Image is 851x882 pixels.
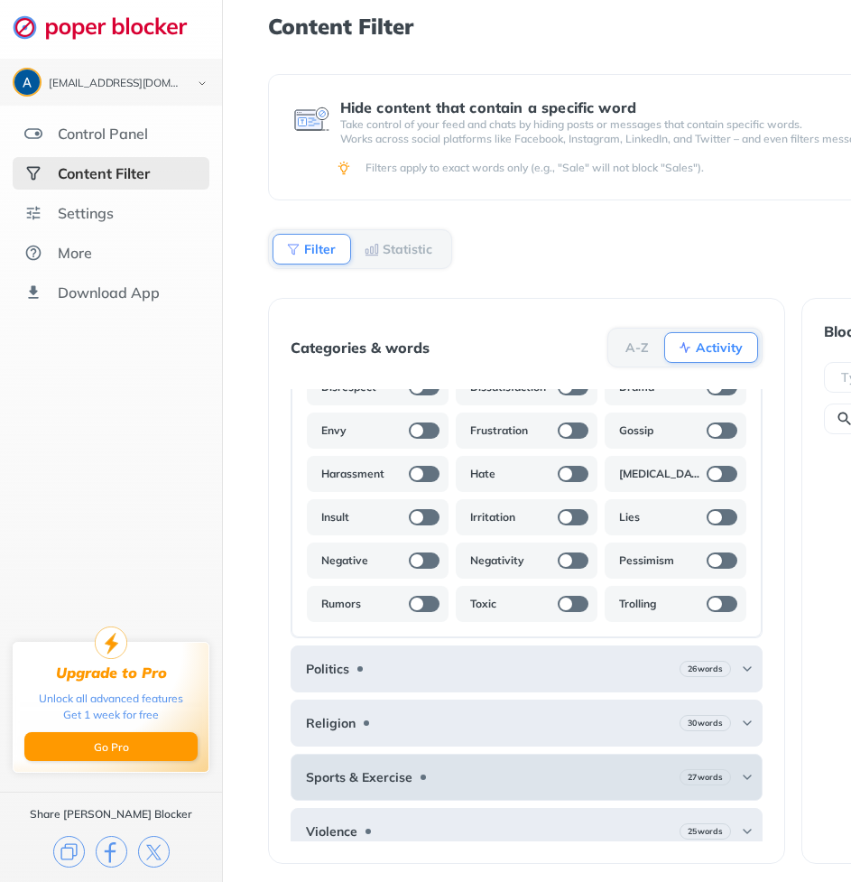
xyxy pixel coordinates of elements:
img: features.svg [24,125,42,143]
b: [MEDICAL_DATA] [619,467,703,481]
button: Go Pro [24,732,198,761]
b: Statistic [383,244,432,255]
img: download-app.svg [24,283,42,302]
b: Pessimism [619,553,674,568]
img: chevron-bottom-black.svg [191,74,213,93]
b: 27 words [688,771,723,784]
b: Rumors [321,597,361,611]
b: Gossip [619,423,653,438]
div: Categories & words [291,339,430,356]
img: Filter [286,242,301,256]
b: Negative [321,553,368,568]
div: axel.pagancandelaria@gmail.com [49,78,182,90]
b: Violence [306,824,357,839]
img: about.svg [24,244,42,262]
img: x.svg [138,836,170,868]
img: Activity [678,340,692,355]
b: Envy [321,423,347,438]
b: Hate [470,467,495,481]
img: Statistic [365,242,379,256]
div: Unlock all advanced features [39,691,183,707]
b: Irritation [470,510,515,525]
b: A-Z [625,342,649,353]
b: Filter [304,244,336,255]
div: Settings [58,204,114,222]
b: Sports & Exercise [306,770,412,785]
img: ACg8ocKszmqxkbhCFX2wvjNoYFQ6mtYLuzeWO13de2mP5Ln0NNJIbA=s96-c [14,70,40,95]
b: Frustration [470,423,528,438]
img: social-selected.svg [24,164,42,182]
b: Religion [306,716,356,730]
img: logo-webpage.svg [13,14,207,40]
img: settings.svg [24,204,42,222]
div: Upgrade to Pro [56,664,167,682]
b: 30 words [688,717,723,729]
div: Get 1 week for free [63,707,159,723]
b: Activity [696,342,743,353]
b: Trolling [619,597,656,611]
b: Lies [619,510,640,525]
img: facebook.svg [96,836,127,868]
div: Content Filter [58,164,150,182]
b: Politics [306,662,349,676]
b: Toxic [470,597,496,611]
div: Download App [58,283,160,302]
b: Harassment [321,467,384,481]
div: More [58,244,92,262]
div: Control Panel [58,125,148,143]
img: copy.svg [53,836,85,868]
div: Share [PERSON_NAME] Blocker [30,807,192,822]
b: Insult [321,510,349,525]
b: Negativity [470,553,524,568]
b: 26 words [688,663,723,675]
b: 25 words [688,825,723,838]
img: upgrade-to-pro.svg [95,627,127,659]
